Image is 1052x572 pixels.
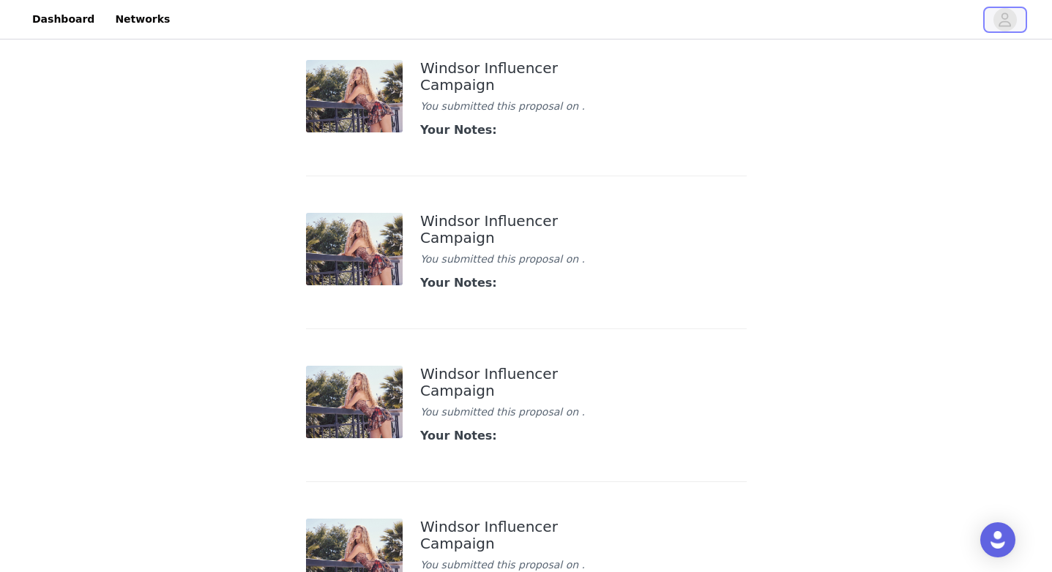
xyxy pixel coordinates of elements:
div: Windsor Influencer Campaign [420,519,632,552]
div: avatar [998,8,1012,31]
strong: Your Notes: [420,276,497,290]
img: 933600e6-44e7-4d19-9462-5a82c802cd8c.jpg [306,60,403,132]
div: You submitted this proposal on . [420,252,632,267]
div: Windsor Influencer Campaign [420,366,632,399]
strong: Your Notes: [420,123,497,137]
div: You submitted this proposal on . [420,404,632,420]
div: Open Intercom Messenger [980,522,1015,557]
div: Windsor Influencer Campaign [420,60,632,93]
div: Windsor Influencer Campaign [420,213,632,246]
img: 933600e6-44e7-4d19-9462-5a82c802cd8c.jpg [306,366,403,438]
a: Dashboard [23,3,103,36]
strong: Your Notes: [420,429,497,443]
div: You submitted this proposal on . [420,99,632,114]
a: Networks [106,3,179,36]
img: 933600e6-44e7-4d19-9462-5a82c802cd8c.jpg [306,213,403,285]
